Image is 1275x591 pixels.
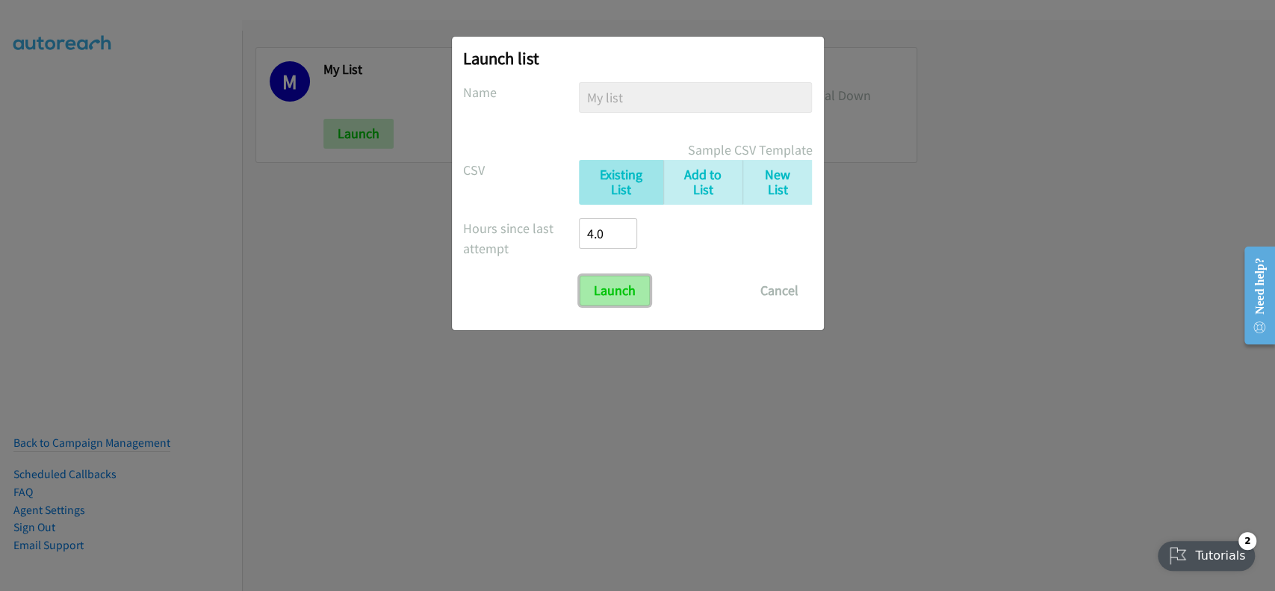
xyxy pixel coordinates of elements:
h2: Launch list [463,48,813,69]
iframe: Checklist [1149,526,1264,580]
button: Cancel [746,276,813,306]
label: CSV [463,160,580,180]
a: New List [742,160,812,205]
a: Existing List [579,160,663,205]
a: Add to List [663,160,743,205]
label: Hours since last attempt [463,218,580,259]
a: Sample CSV Template [688,140,813,160]
input: Launch [580,276,650,306]
label: Name [463,82,580,102]
iframe: Resource Center [1232,236,1275,355]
